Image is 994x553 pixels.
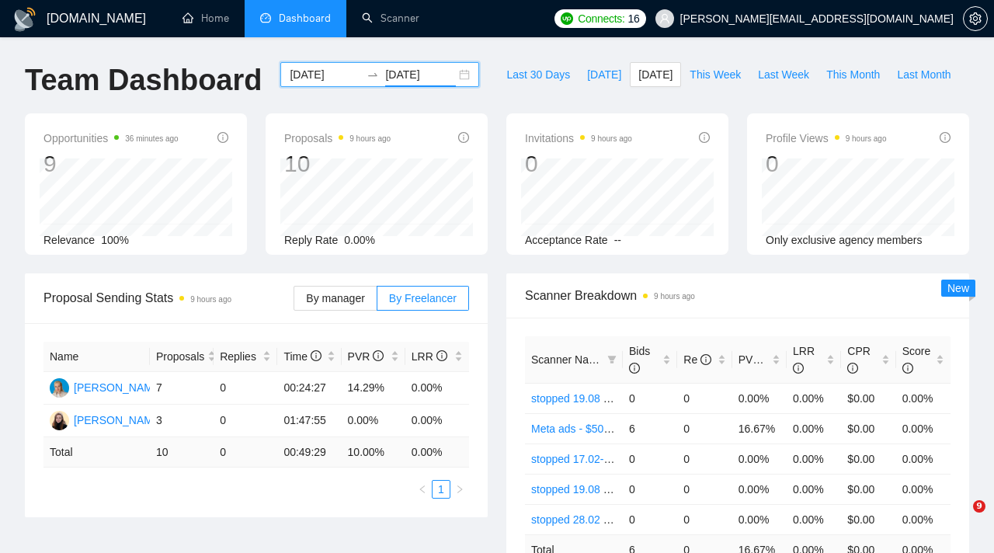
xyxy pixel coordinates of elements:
span: Invitations [525,129,632,148]
input: Start date [290,66,360,83]
span: 100% [101,234,129,246]
span: info-circle [763,354,774,365]
span: Proposal Sending Stats [43,288,294,308]
span: filter [604,348,620,371]
span: Relevance [43,234,95,246]
span: Last Week [758,66,809,83]
a: AS[PERSON_NAME] [50,381,163,393]
td: $0.00 [841,504,895,534]
span: Only exclusive agency members [766,234,923,246]
td: 0.00 % [405,437,469,468]
button: [DATE] [630,62,681,87]
span: Last 30 Days [506,66,570,83]
button: This Month [818,62,888,87]
span: 0.00% [344,234,375,246]
td: 0 [677,413,732,443]
span: Bids [629,345,650,374]
td: 0.00% [896,443,951,474]
span: Time [283,350,321,363]
td: 0 [214,372,277,405]
span: info-circle [217,132,228,143]
td: 0 [623,383,677,413]
span: Proposals [156,348,204,365]
span: Score [902,345,931,374]
span: 9 [973,500,985,513]
td: $0.00 [841,413,895,443]
span: LRR [793,345,815,374]
td: Total [43,437,150,468]
span: -- [614,234,621,246]
span: Reply Rate [284,234,338,246]
button: Last Week [749,62,818,87]
span: info-circle [700,354,711,365]
td: 0.00% [787,474,841,504]
span: Profile Views [766,129,887,148]
span: user [659,13,670,24]
span: info-circle [436,350,447,361]
span: info-circle [629,363,640,374]
span: [DATE] [638,66,673,83]
th: Replies [214,342,277,372]
span: left [418,485,427,494]
span: dashboard [260,12,271,23]
div: 10 [284,149,391,179]
td: 0 [214,405,277,437]
td: $0.00 [841,383,895,413]
td: $0.00 [841,474,895,504]
iframe: Intercom live chat [941,500,978,537]
img: upwork-logo.png [561,12,573,25]
span: Scanner Breakdown [525,286,951,305]
time: 9 hours ago [190,295,231,304]
time: 9 hours ago [654,292,695,301]
span: 16 [628,10,640,27]
button: Last Month [888,62,959,87]
td: 0 [677,383,732,413]
td: 0.00% [787,413,841,443]
time: 9 hours ago [846,134,887,143]
td: 0 [677,474,732,504]
span: PVR [739,353,775,366]
button: This Week [681,62,749,87]
a: stopped 28.02 - Google Ads - LeadGen/cases/hook- saved $k [531,513,829,526]
td: 0.00% [732,504,787,534]
td: 01:47:55 [277,405,341,437]
time: 9 hours ago [591,134,632,143]
a: Meta ads - $500+/$30+ - Feedback+/cost1k+ -AI [531,423,765,435]
span: Last Month [897,66,951,83]
span: New [947,282,969,294]
span: Scanner Name [531,353,603,366]
td: 14.29% [342,372,405,405]
td: 0.00% [732,474,787,504]
td: 10 [150,437,214,468]
a: 1 [433,481,450,498]
div: 0 [525,149,632,179]
span: setting [964,12,987,25]
td: 6 [623,413,677,443]
td: 0 [623,474,677,504]
td: 0.00% [896,413,951,443]
span: Re [683,353,711,366]
td: 0.00% [732,383,787,413]
span: This Month [826,66,880,83]
li: Next Page [450,480,469,499]
span: swap-right [367,68,379,81]
span: info-circle [458,132,469,143]
td: 16.67% [732,413,787,443]
input: End date [385,66,456,83]
span: info-circle [847,363,858,374]
time: 9 hours ago [349,134,391,143]
span: Opportunities [43,129,179,148]
td: 0.00% [896,504,951,534]
img: logo [12,7,37,32]
a: stopped 19.08 - Meta Ads - cases/hook- generating $k [531,483,792,496]
span: LRR [412,350,447,363]
th: Name [43,342,150,372]
td: 00:24:27 [277,372,341,405]
span: right [455,485,464,494]
button: [DATE] [579,62,630,87]
td: 0.00% [896,474,951,504]
td: 0.00% [405,405,469,437]
div: 0 [766,149,887,179]
span: info-circle [940,132,951,143]
div: [PERSON_NAME] [74,379,163,396]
